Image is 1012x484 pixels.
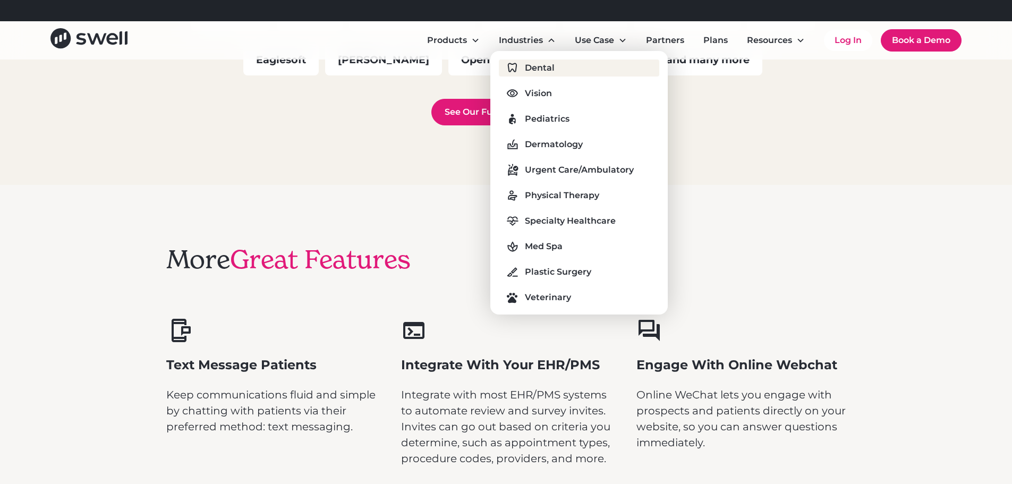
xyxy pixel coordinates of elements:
[695,30,736,51] a: Plans
[166,244,411,275] h2: More
[525,164,634,176] div: Urgent Care/Ambulatory
[499,289,659,306] a: Veterinary
[401,387,611,466] p: Integrate with most EHR/PMS systems to automate review and survey invites. Invites can go out bas...
[575,34,614,47] div: Use Case
[431,99,581,125] a: See Our Full Integration List
[738,30,813,51] div: Resources
[525,189,599,202] div: Physical Therapy
[525,215,616,227] div: Specialty Healthcare
[499,213,659,230] a: Specialty Healthcare
[499,187,659,204] a: Physical Therapy
[499,111,659,128] a: Pediatrics
[525,240,563,253] div: Med Spa
[525,291,571,304] div: Veterinary
[637,30,693,51] a: Partners
[166,356,376,374] h3: Text Message Patients
[401,356,611,374] h3: Integrate With Your EHR/PMS
[525,113,569,125] div: Pediatrics
[419,30,488,51] div: Products
[499,264,659,281] a: Plastic Surgery
[499,60,659,77] a: Dental
[499,162,659,179] a: Urgent Care/Ambulatory
[490,30,564,51] div: Industries
[525,138,583,151] div: Dermatology
[427,34,467,47] div: Products
[499,34,543,47] div: Industries
[824,30,872,51] a: Log In
[636,387,846,451] p: Online WeChat lets you engage with prospects and patients directly on your website, so you can an...
[525,87,552,100] div: Vision
[499,85,659,102] a: Vision
[490,51,668,315] nav: Industries
[525,266,591,278] div: Plastic Surgery
[566,30,635,51] div: Use Case
[525,62,555,74] div: Dental
[881,29,962,52] a: Book a Demo
[499,136,659,153] a: Dermatology
[747,34,792,47] div: Resources
[166,387,376,435] p: Keep communications fluid and simple by chatting with patients via their preferred method: text m...
[230,243,411,275] span: Great Features
[499,238,659,255] a: Med Spa
[50,28,127,52] a: home
[636,356,846,374] h3: Engage With Online Webchat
